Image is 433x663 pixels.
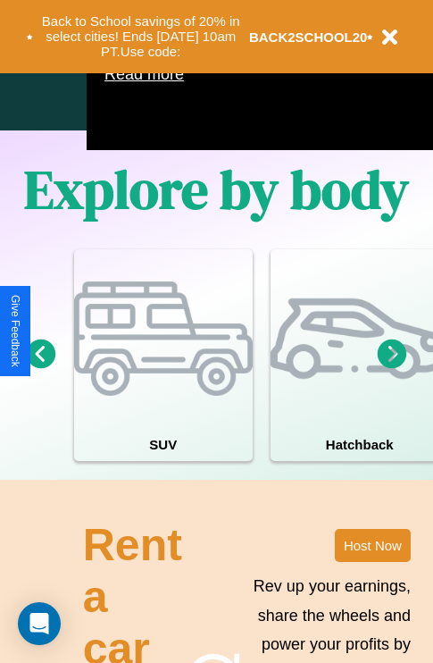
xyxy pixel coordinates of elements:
div: Open Intercom Messenger [18,602,61,645]
button: Host Now [335,529,411,562]
div: Give Feedback [9,295,21,367]
h4: SUV [74,428,253,461]
h1: Explore by body [24,153,409,226]
b: BACK2SCHOOL20 [249,29,368,45]
button: Back to School savings of 20% in select cities! Ends [DATE] 10am PT.Use code: [33,9,249,64]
